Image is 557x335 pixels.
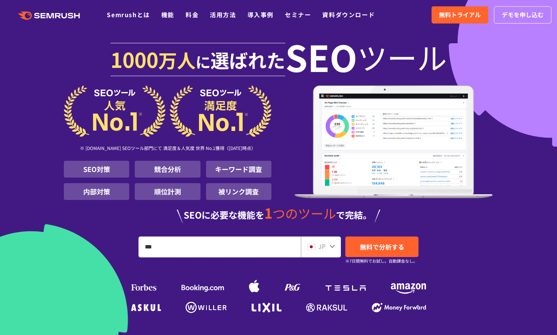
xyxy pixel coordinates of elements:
[360,242,404,251] span: 無料で分析する
[64,206,493,223] div: SEOに必要な機能を
[248,10,274,19] a: 導入事例
[206,183,271,200] li: 被リンク調査
[357,42,447,72] span: ツール
[439,10,481,20] span: 無料トライアル
[345,237,418,257] a: 無料で分析する
[264,203,273,223] span: 1
[318,242,326,251] span: JP
[107,10,150,19] a: Semrushとは
[322,10,375,19] a: 資料ダウンロード
[432,6,488,24] a: 無料トライアル
[64,137,271,161] div: ※ [DOMAIN_NAME] SEOツール部門にて 満足度＆人気度 世界 No.1獲得（[DATE]時点）
[139,237,301,257] input: URL、キーワードを入力してください
[64,161,129,178] li: SEO対策
[211,46,285,73] span: 選ばれた
[158,46,196,73] span: 万人
[336,208,372,221] span: で完結。
[345,257,417,264] small: ※7日間無料でお試し。自動課金なし。
[494,6,551,24] a: デモを申し込む
[210,10,236,19] a: 活用方法
[135,161,200,178] li: 競合分析
[64,183,129,200] li: 内部対策
[161,10,174,19] a: 機能
[285,42,357,72] span: SEO
[273,204,336,222] span: つのツール
[186,10,199,19] a: 料金
[196,51,211,72] span: に
[285,10,311,19] a: セミナー
[206,161,271,178] li: キーワード調査
[111,44,158,74] span: 1000
[502,10,544,20] span: デモを申し込む
[135,183,200,200] li: 順位計測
